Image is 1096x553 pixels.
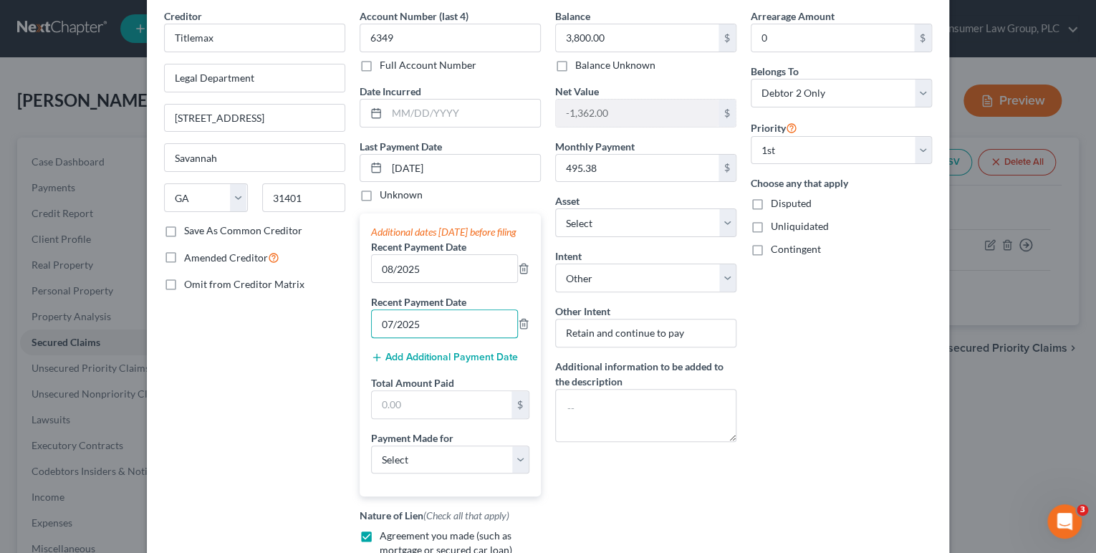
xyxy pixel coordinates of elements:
iframe: Intercom live chat [1047,504,1082,539]
input: Search creditor by name... [164,24,345,52]
input: Enter city... [165,144,345,171]
label: Arrearage Amount [751,9,835,24]
label: Nature of Lien [360,508,509,523]
input: MM/DD/YYYY [387,155,540,182]
span: Amended Creditor [184,251,268,264]
div: $ [718,155,736,182]
input: Specify... [555,319,736,347]
span: Asset [555,195,580,207]
span: Contingent [771,243,821,255]
div: Additional dates [DATE] before filing [371,225,529,239]
span: Disputed [771,197,812,209]
span: Omit from Creditor Matrix [184,278,304,290]
div: $ [718,24,736,52]
label: Other Intent [555,304,610,319]
span: Creditor [164,10,202,22]
input: -- [372,255,517,282]
div: $ [914,24,931,52]
label: Recent Payment Date [371,294,466,309]
label: Unknown [380,188,423,202]
label: Last Payment Date [360,139,442,154]
label: Save As Common Creditor [184,223,302,238]
span: Belongs To [751,65,799,77]
label: Full Account Number [380,58,476,72]
label: Date Incurred [360,84,421,99]
label: Total Amount Paid [371,375,454,390]
label: Monthly Payment [555,139,635,154]
label: Intent [555,249,582,264]
input: Enter address... [165,64,345,92]
button: Add Additional Payment Date [371,352,518,363]
input: 0.00 [556,155,718,182]
label: Balance [555,9,590,24]
input: Apt, Suite, etc... [165,105,345,132]
span: 3 [1077,504,1088,516]
input: 0.00 [556,100,718,127]
span: Unliquidated [771,220,829,232]
span: (Check all that apply) [423,509,509,521]
label: Recent Payment Date [371,239,466,254]
label: Account Number (last 4) [360,9,468,24]
input: XXXX [360,24,541,52]
input: MM/DD/YYYY [387,100,540,127]
input: -- [372,310,517,337]
label: Payment Made for [371,431,453,446]
input: Enter zip... [262,183,346,212]
label: Net Value [555,84,599,99]
div: $ [718,100,736,127]
label: Priority [751,119,797,136]
div: $ [511,391,529,418]
label: Choose any that apply [751,175,932,191]
label: Balance Unknown [575,58,655,72]
input: 0.00 [751,24,914,52]
label: Additional information to be added to the description [555,359,736,389]
input: 0.00 [556,24,718,52]
input: 0.00 [372,391,511,418]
